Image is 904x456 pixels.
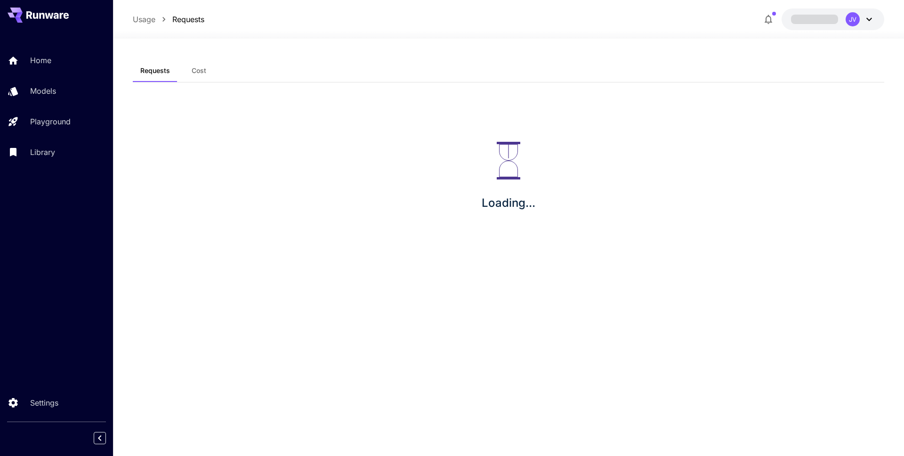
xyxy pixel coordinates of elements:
a: Requests [172,14,204,25]
nav: breadcrumb [133,14,204,25]
p: Loading... [482,195,535,212]
p: Library [30,147,55,158]
p: Settings [30,397,58,408]
button: Collapse sidebar [94,432,106,444]
div: JV [846,12,860,26]
p: Home [30,55,51,66]
span: Requests [140,66,170,75]
span: Cost [192,66,206,75]
button: JV [782,8,884,30]
p: Models [30,85,56,97]
a: Usage [133,14,155,25]
p: Playground [30,116,71,127]
div: Collapse sidebar [101,430,113,447]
